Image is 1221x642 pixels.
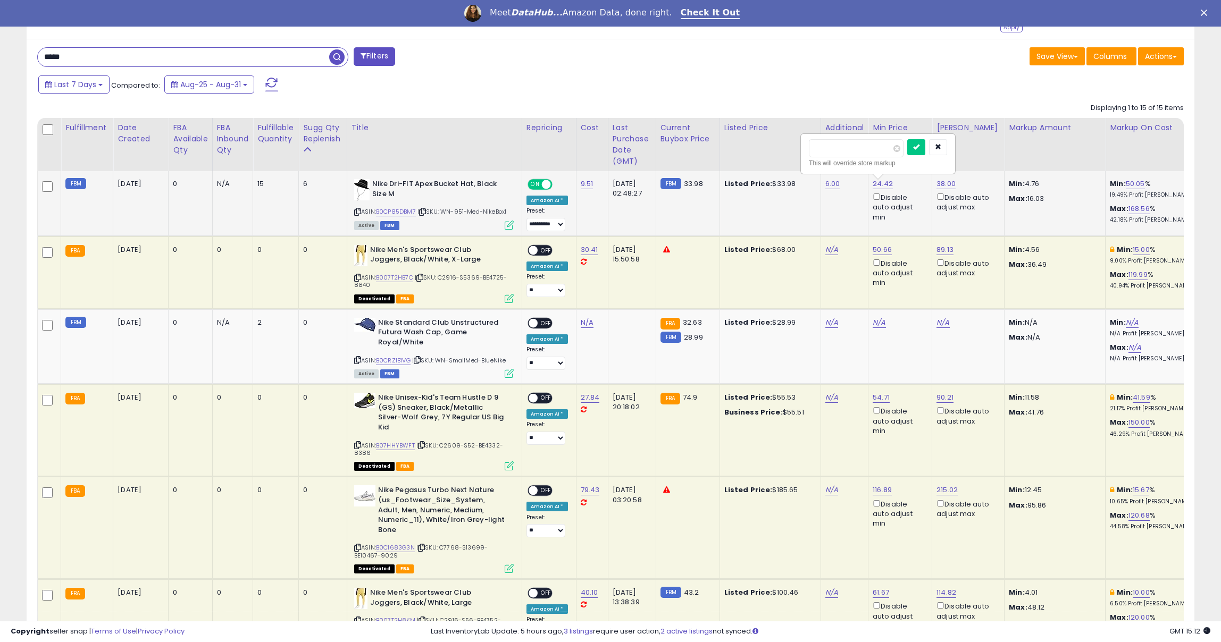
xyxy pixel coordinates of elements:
div: Disable auto adjust max [936,257,996,278]
div: FBA Available Qty [173,122,207,156]
div: Listed Price [724,122,816,133]
a: N/A [825,392,838,403]
div: 0 [257,393,290,402]
span: FBM [380,369,399,378]
a: 61.67 [873,587,889,598]
div: 0 [173,179,204,189]
strong: Max: [1009,407,1027,417]
p: 6.50% Profit [PERSON_NAME] [1110,600,1198,607]
div: Markup Amount [1009,122,1101,133]
b: Nike Men's Sportswear Club Joggers, Black/White, Large [370,588,499,610]
b: Nike Men's Sportswear Club Joggers, Black/White, X-Large [370,245,499,267]
p: 4.76 [1009,179,1097,189]
img: Profile image for Georgie [464,5,481,22]
div: [PERSON_NAME] [936,122,1000,133]
a: Privacy Policy [138,626,185,636]
small: FBM [660,178,681,189]
i: DataHub... [511,7,563,18]
span: FBA [396,564,414,573]
span: 74.9 [683,392,698,402]
a: N/A [936,317,949,328]
p: 46.29% Profit [PERSON_NAME] [1110,430,1198,438]
a: N/A [873,317,885,328]
div: [DATE] [118,245,160,255]
a: 10.00 [1133,587,1150,598]
a: 6.00 [825,179,840,189]
div: 0 [217,393,245,402]
span: All listings currently available for purchase on Amazon [354,369,379,378]
span: ON [529,180,542,189]
b: Min: [1110,317,1126,327]
div: Disable auto adjust max [936,498,996,519]
div: % [1110,418,1198,437]
b: Listed Price: [724,244,773,255]
b: Business Price: [724,407,783,417]
b: Listed Price: [724,485,773,495]
span: OFF [538,486,555,495]
span: OFF [538,246,555,255]
b: Max: [1110,269,1128,280]
div: Close [1201,10,1211,16]
div: Last InventoryLab Update: 5 hours ago, require user action, not synced. [431,627,1210,637]
strong: Min: [1009,392,1025,402]
span: OFF [551,180,568,189]
b: Max: [1110,204,1128,214]
p: 42.18% Profit [PERSON_NAME] [1110,216,1198,224]
img: 31MpK-mUt-L._SL40_.jpg [354,588,367,609]
a: 24.42 [873,179,893,189]
strong: Min: [1009,485,1025,495]
div: Current Buybox Price [660,122,715,145]
div: ASIN: [354,393,514,469]
span: Last 7 Days [54,79,96,90]
div: seller snap | | [11,627,185,637]
a: 30.41 [581,244,598,255]
strong: Min: [1009,179,1025,189]
strong: Max: [1009,500,1027,510]
p: 4.56 [1009,245,1097,255]
a: B0C1683G3N [376,543,415,552]
p: 40.94% Profit [PERSON_NAME] [1110,282,1198,290]
a: 41.59 [1133,392,1150,403]
div: Displaying 1 to 15 of 15 items [1091,103,1184,113]
div: Last Purchase Date (GMT) [613,122,651,167]
b: Listed Price: [724,587,773,597]
b: Min: [1117,485,1133,495]
div: $185.65 [724,485,813,495]
small: FBM [65,317,86,328]
p: 95.86 [1009,501,1097,510]
span: Compared to: [111,80,160,90]
strong: Min: [1009,317,1025,327]
p: 48.12 [1009,603,1097,612]
a: 15.00 [1133,244,1150,255]
img: 31MpK-mUt-L._SL40_.jpg [354,245,367,266]
b: Max: [1110,417,1128,427]
div: 0 [173,485,204,495]
p: 9.00% Profit [PERSON_NAME] [1110,257,1198,265]
div: Meet Amazon Data, done right. [490,7,672,18]
b: Min: [1117,392,1133,402]
a: 89.13 [936,244,954,255]
div: % [1110,270,1198,290]
strong: Copyright [11,626,49,636]
p: 19.49% Profit [PERSON_NAME] [1110,191,1198,199]
span: OFF [538,589,555,598]
div: Sugg Qty Replenish [303,122,342,145]
a: N/A [825,485,838,495]
div: 0 [257,245,290,255]
div: Cost [581,122,604,133]
div: 0 [173,393,204,402]
div: [DATE] [118,588,160,597]
div: [DATE] [118,179,160,189]
div: Amazon AI * [526,502,568,511]
span: 33.98 [684,179,703,189]
div: $28.99 [724,318,813,327]
a: 9.51 [581,179,593,189]
b: Min: [1110,179,1126,189]
a: 27.84 [581,392,600,403]
div: [DATE] 15:50:58 [613,245,648,264]
a: B0CRZ1B1VG [376,356,411,365]
div: Disable auto adjust min [873,498,924,529]
p: 10.65% Profit [PERSON_NAME] [1110,498,1198,505]
div: [DATE] 03:20:58 [613,485,648,504]
div: 0 [173,588,204,597]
